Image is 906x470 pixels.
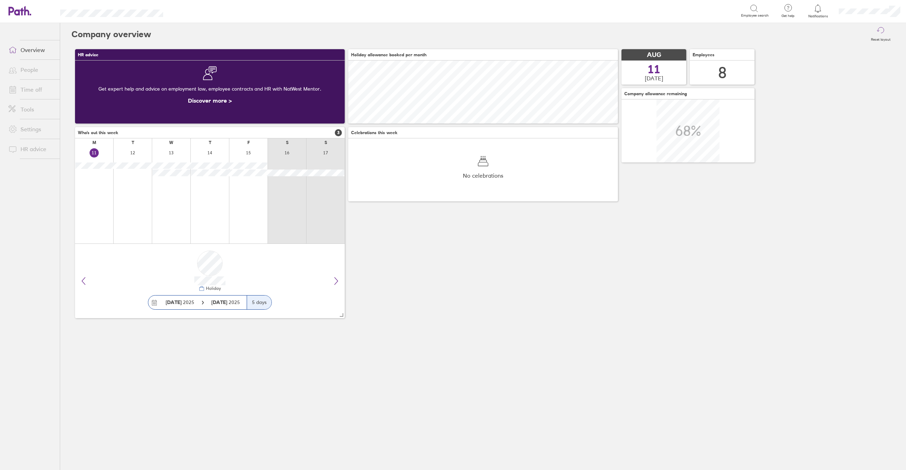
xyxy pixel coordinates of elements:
div: Get expert help and advice on employment law, employee contracts and HR with NatWest Mentor. [81,80,339,97]
span: Employees [693,52,715,57]
div: 8 [718,64,727,82]
div: Search [182,7,200,14]
span: Celebrations this week [351,130,397,135]
span: 11 [648,64,660,75]
span: Who's out this week [78,130,118,135]
span: Get help [776,14,799,18]
div: S [286,140,288,145]
label: Reset layout [867,35,895,42]
div: 5 days [247,296,271,309]
div: Holiday [205,286,221,291]
a: People [3,63,60,77]
span: 3 [335,129,342,136]
div: T [132,140,134,145]
a: Settings [3,122,60,136]
a: Notifications [807,4,830,18]
a: HR advice [3,142,60,156]
span: Notifications [807,14,830,18]
div: T [209,140,211,145]
a: Overview [3,43,60,57]
span: Holiday allowance booked per month [351,52,426,57]
span: HR advice [78,52,98,57]
div: S [325,140,327,145]
strong: [DATE] [211,299,229,305]
button: Reset layout [867,23,895,46]
a: Tools [3,102,60,116]
span: AUG [647,51,661,59]
a: Time off [3,82,60,97]
span: 2025 [166,299,194,305]
span: Employee search [741,13,769,18]
div: M [92,140,96,145]
span: Company allowance remaining [624,91,687,96]
a: Discover more > [188,97,232,104]
div: W [169,140,173,145]
strong: [DATE] [166,299,182,305]
span: [DATE] [645,75,663,81]
div: F [247,140,250,145]
h2: Company overview [71,23,151,46]
span: No celebrations [463,172,503,179]
span: 2025 [211,299,240,305]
